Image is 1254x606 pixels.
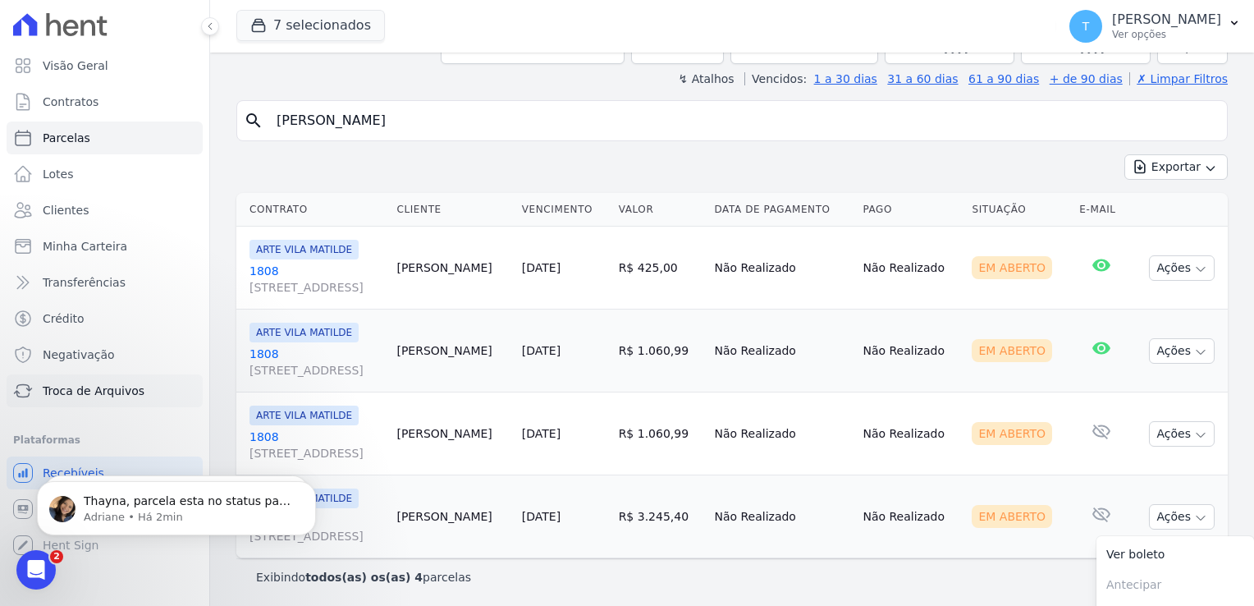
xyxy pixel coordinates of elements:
span: Lotes [43,166,74,182]
a: Contratos [7,85,203,118]
label: ↯ Atalhos [678,72,734,85]
button: Ações [1149,338,1215,364]
th: Pago [856,193,965,227]
td: Não Realizado [856,475,965,558]
td: Não Realizado [707,393,856,475]
span: Parcelas [43,130,90,146]
input: Buscar por nome do lote ou do cliente [267,104,1220,137]
th: Situação [965,193,1073,227]
a: + de 90 dias [1050,72,1123,85]
span: [STREET_ADDRESS] [249,362,383,379]
th: Valor [612,193,708,227]
span: Visão Geral [43,57,108,74]
span: Crédito [43,310,85,327]
a: Recebíveis [7,457,203,489]
td: Não Realizado [856,310,965,393]
a: Clientes [7,194,203,227]
td: Não Realizado [856,393,965,475]
span: [STREET_ADDRESS] [249,279,383,296]
td: [PERSON_NAME] [390,227,515,310]
td: Não Realizado [707,475,856,558]
th: Contrato [236,193,390,227]
td: Não Realizado [707,310,856,393]
div: Plataformas [13,430,196,450]
a: Visão Geral [7,49,203,82]
a: Transferências [7,266,203,299]
span: Transferências [43,274,126,291]
span: 2 [50,550,63,563]
a: Troca de Arquivos [7,374,203,407]
a: 1808[STREET_ADDRESS] [249,263,383,296]
span: T [1082,21,1090,32]
p: Exibindo parcelas [256,569,471,585]
span: Clientes [43,202,89,218]
button: Ações [1149,421,1215,447]
a: Negativação [7,338,203,371]
div: Em Aberto [972,256,1052,279]
a: 1808[STREET_ADDRESS] [249,429,383,461]
a: Minha Carteira [7,230,203,263]
div: Em Aberto [972,505,1052,528]
iframe: Intercom live chat [16,550,56,590]
a: 1808[STREET_ADDRESS] [249,346,383,379]
span: Contratos [43,94,98,110]
button: Ações [1149,255,1215,281]
p: Ver opções [1112,28,1221,41]
td: R$ 1.060,99 [612,310,708,393]
button: 7 selecionados [236,10,385,41]
a: [DATE] [522,344,561,357]
a: 61 a 90 dias [968,72,1039,85]
span: ARTE VILA MATILDE [249,240,359,259]
span: ARTE VILA MATILDE [249,406,359,425]
a: [DATE] [522,261,561,274]
span: Minha Carteira [43,238,127,255]
a: Parcelas [7,122,203,154]
a: ✗ Limpar Filtros [1129,72,1228,85]
a: 31 a 60 dias [887,72,958,85]
td: Não Realizado [707,227,856,310]
label: Vencidos: [744,72,807,85]
button: T [PERSON_NAME] Ver opções [1056,3,1254,49]
th: Vencimento [515,193,612,227]
td: [PERSON_NAME] [390,393,515,475]
a: Crédito [7,302,203,335]
span: Negativação [43,347,115,363]
td: [PERSON_NAME] [390,475,515,558]
span: [STREET_ADDRESS] [249,445,383,461]
b: todos(as) os(as) 4 [305,571,423,584]
a: Ver boleto [1096,539,1254,570]
button: Ações [1149,504,1215,530]
td: Não Realizado [856,227,965,310]
a: Lotes [7,158,203,191]
th: E-mail [1073,193,1129,227]
iframe: Intercom notifications mensagem [12,447,341,562]
span: ARTE VILA MATILDE [249,323,359,342]
div: Em Aberto [972,422,1052,445]
td: R$ 3.245,40 [612,475,708,558]
th: Data de Pagamento [707,193,856,227]
td: [PERSON_NAME] [390,310,515,393]
span: Troca de Arquivos [43,383,144,399]
td: R$ 1.060,99 [612,393,708,475]
th: Cliente [390,193,515,227]
a: 1 a 30 dias [814,72,877,85]
i: search [244,111,263,131]
p: [PERSON_NAME] [1112,11,1221,28]
a: Conta Hent [7,493,203,526]
button: Exportar [1124,154,1228,180]
a: [DATE] [522,510,561,523]
div: Em Aberto [972,339,1052,362]
td: R$ 425,00 [612,227,708,310]
a: [DATE] [522,427,561,440]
